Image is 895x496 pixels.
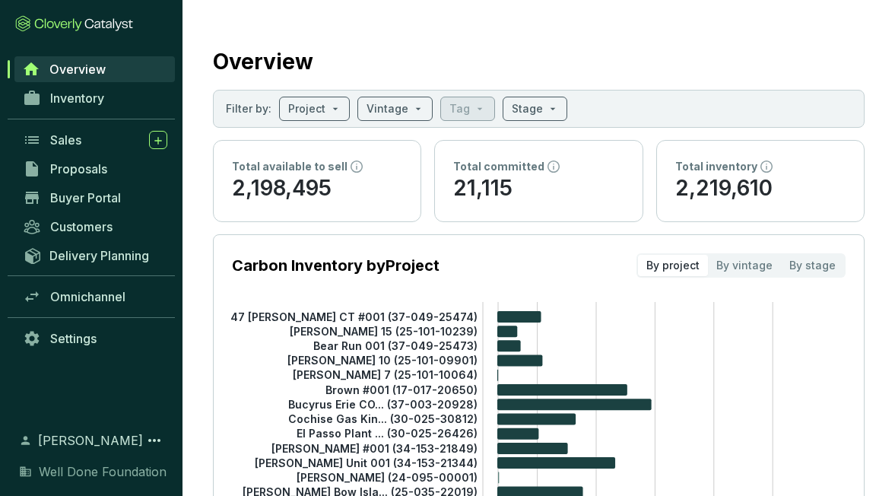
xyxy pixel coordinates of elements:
[213,46,313,78] h2: Overview
[297,427,478,440] tspan: El Passo Plant ... (30-025-26426)
[453,159,544,174] p: Total committed
[14,56,175,82] a: Overview
[50,161,107,176] span: Proposals
[50,289,125,304] span: Omnichannel
[290,325,478,338] tspan: [PERSON_NAME] 15 (25-101-10239)
[49,248,149,263] span: Delivery Planning
[638,255,708,276] div: By project
[313,339,478,352] tspan: Bear Run 001 (37-049-25473)
[232,255,440,276] p: Carbon Inventory by Project
[675,159,757,174] p: Total inventory
[675,174,846,203] p: 2,219,610
[15,214,175,240] a: Customers
[49,62,106,77] span: Overview
[38,431,143,450] span: [PERSON_NAME]
[15,326,175,351] a: Settings
[50,331,97,346] span: Settings
[287,354,478,367] tspan: [PERSON_NAME] 10 (25-101-09901)
[288,412,478,425] tspan: Cochise Gas Kin... (30-025-30812)
[449,101,470,116] p: Tag
[15,243,175,268] a: Delivery Planning
[636,253,846,278] div: segmented control
[15,127,175,153] a: Sales
[255,456,478,469] tspan: [PERSON_NAME] Unit 001 (34-153-21344)
[50,190,121,205] span: Buyer Portal
[232,174,402,203] p: 2,198,495
[15,284,175,310] a: Omnichannel
[230,310,478,323] tspan: 47 [PERSON_NAME] CT #001 (37-049-25474)
[39,463,167,481] span: Well Done Foundation
[288,398,478,411] tspan: Bucyrus Erie CO... (37-003-20928)
[297,471,478,484] tspan: [PERSON_NAME] (24-095-00001)
[15,185,175,211] a: Buyer Portal
[232,159,348,174] p: Total available to sell
[50,91,104,106] span: Inventory
[708,255,781,276] div: By vintage
[50,219,113,234] span: Customers
[226,101,271,116] p: Filter by:
[453,174,624,203] p: 21,115
[325,383,478,396] tspan: Brown #001 (17-017-20650)
[293,368,478,381] tspan: [PERSON_NAME] 7 (25-101-10064)
[15,85,175,111] a: Inventory
[15,156,175,182] a: Proposals
[271,441,478,454] tspan: [PERSON_NAME] #001 (34-153-21849)
[50,132,81,148] span: Sales
[781,255,844,276] div: By stage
